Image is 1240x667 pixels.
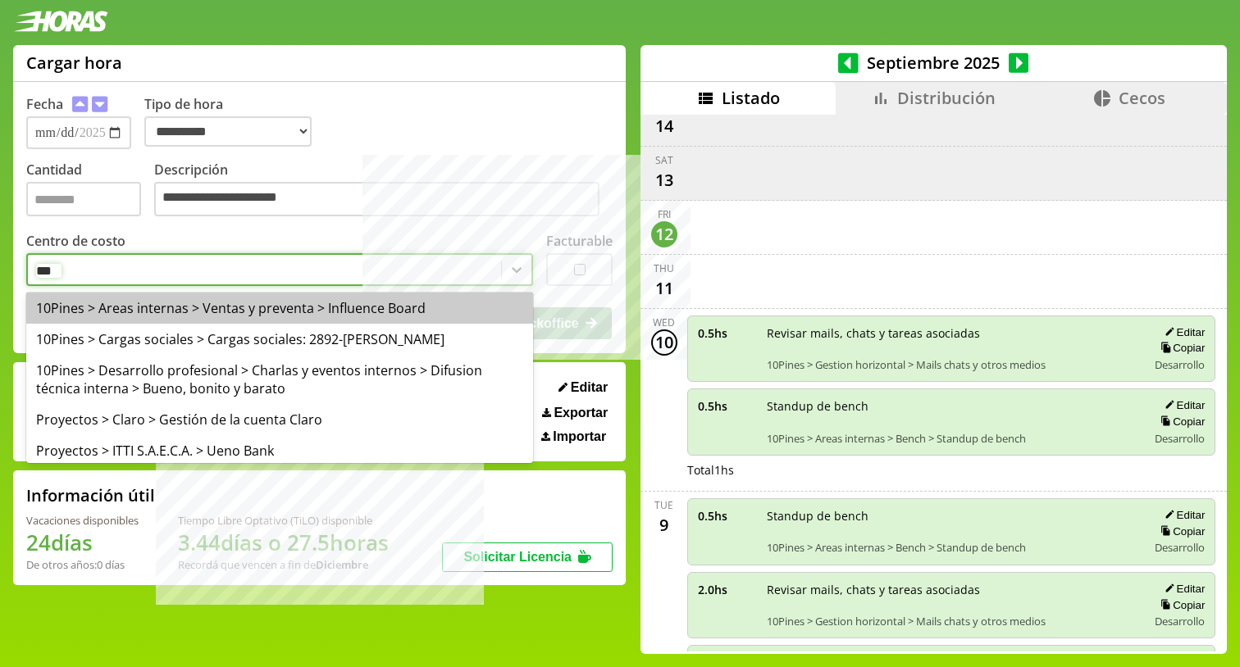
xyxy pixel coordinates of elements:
span: Desarrollo [1155,614,1205,628]
button: Editar [1160,325,1205,339]
label: Facturable [546,232,613,250]
span: Editar [571,380,608,395]
button: Solicitar Licencia [442,542,613,572]
div: scrollable content [641,115,1227,652]
button: Copiar [1156,341,1205,355]
span: Standup de bench [767,508,1137,524]
div: Thu [654,261,674,275]
span: Revisar mails, chats y tareas asociadas [767,325,1137,341]
div: Tue [654,498,673,512]
span: Desarrollo [1155,357,1205,372]
span: Listado [722,87,780,109]
input: Cantidad [26,182,141,217]
span: Distribución [897,87,996,109]
textarea: Descripción [154,182,599,216]
button: Editar [554,379,613,396]
button: Editar [1160,508,1205,522]
button: Editar [1160,398,1205,412]
button: Copiar [1156,415,1205,429]
h1: 24 días [26,528,139,557]
span: Revisar mails, chats y tareas asociadas [767,582,1137,597]
b: Diciembre [316,557,368,572]
button: Copiar [1156,598,1205,612]
div: Recordá que vencen a fin de [178,557,389,572]
label: Fecha [26,95,63,113]
div: 10Pines > Desarrollo profesional > Charlas y eventos internos > Difusion técnica interna > Bueno,... [26,355,533,404]
span: Solicitar Licencia [463,550,572,564]
h1: 3.44 días o 27.5 horas [178,528,389,557]
span: 10Pines > Gestion horizontal > Mails chats y otros medios [767,357,1137,372]
span: 2.0 hs [698,582,755,597]
div: 10 [651,329,677,356]
span: Importar [553,429,606,444]
span: 10Pines > Areas internas > Bench > Standup de bench [767,540,1137,555]
select: Tipo de hora [144,116,312,147]
span: 0.5 hs [698,508,755,524]
h2: Información útil [26,484,155,506]
div: 10Pines > Cargas sociales > Cargas sociales: 2892-[PERSON_NAME] [26,324,533,355]
div: 10Pines > Areas internas > Ventas y preventa > Influence Board [26,293,533,324]
div: De otros años: 0 días [26,557,139,572]
span: 0.5 hs [698,398,755,414]
span: Exportar [554,406,608,420]
div: Tiempo Libre Optativo (TiLO) disponible [178,513,389,528]
div: Total 1 hs [687,462,1216,478]
div: Sat [655,153,673,167]
div: Wed [653,315,675,329]
div: Vacaciones disponibles [26,513,139,528]
label: Centro de costo [26,232,125,250]
div: Proyectos > ITTI S.A.E.C.A. > Ueno Bank [26,435,533,466]
span: 10Pines > Areas internas > Bench > Standup de bench [767,431,1137,446]
span: Desarrollo [1155,431,1205,446]
div: 14 [651,113,677,139]
span: Desarrollo [1155,540,1205,555]
div: 13 [651,167,677,193]
div: 9 [651,512,677,538]
span: Standup de bench [767,398,1137,414]
div: 11 [651,275,677,302]
label: Tipo de hora [144,95,325,149]
button: Editar [1160,582,1205,596]
div: Fri [658,207,671,221]
label: Descripción [154,161,613,220]
div: 12 [651,221,677,247]
img: logotipo [13,11,108,32]
label: Cantidad [26,161,154,220]
div: Proyectos > Claro > Gestión de la cuenta Claro [26,404,533,435]
span: 10Pines > Gestion horizontal > Mails chats y otros medios [767,614,1137,628]
span: 0.5 hs [698,325,755,341]
h1: Cargar hora [26,52,122,74]
span: Cecos [1119,87,1165,109]
span: Septiembre 2025 [859,52,1009,74]
button: Exportar [537,405,613,421]
button: Copiar [1156,524,1205,538]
